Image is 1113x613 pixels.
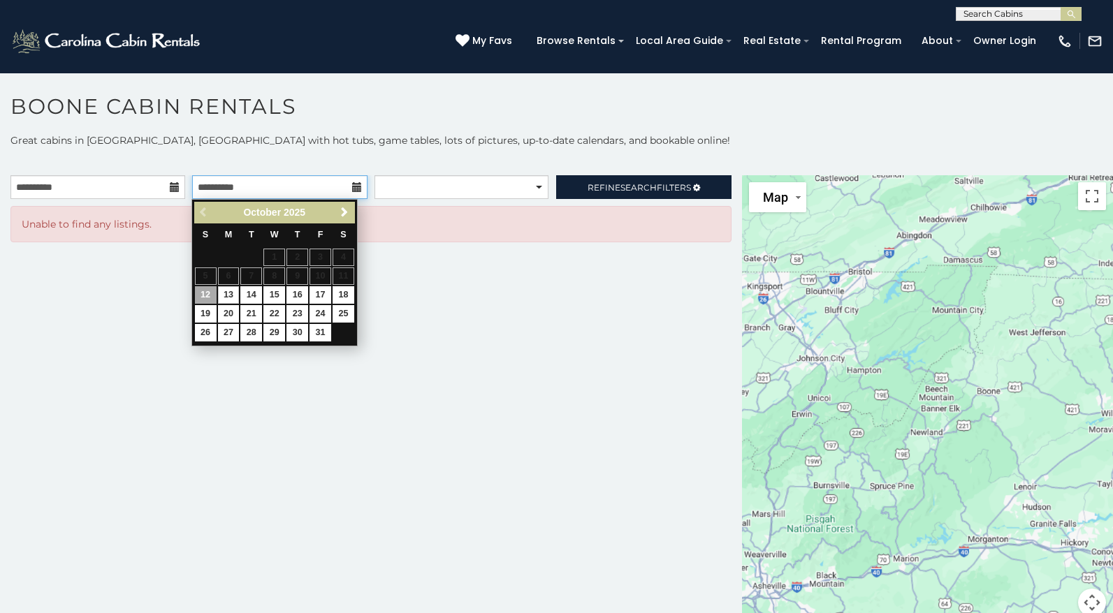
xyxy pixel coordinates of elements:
[263,286,285,304] a: 15
[243,207,281,218] span: October
[620,182,657,193] span: Search
[195,305,217,323] a: 19
[318,230,323,239] span: Friday
[286,286,308,304] a: 16
[270,230,279,239] span: Wednesday
[286,324,308,341] a: 30
[22,217,720,231] p: Unable to find any listings.
[763,190,788,205] span: Map
[1057,34,1072,49] img: phone-regular-white.png
[249,230,254,239] span: Tuesday
[195,286,217,304] a: 12
[295,230,300,239] span: Thursday
[530,30,623,52] a: Browse Rentals
[218,286,240,304] a: 13
[472,34,512,48] span: My Favs
[263,324,285,341] a: 29
[340,230,346,239] span: Saturday
[310,324,331,341] a: 31
[310,286,331,304] a: 17
[814,30,908,52] a: Rental Program
[263,305,285,323] a: 22
[333,305,354,323] a: 25
[284,207,305,218] span: 2025
[240,305,262,323] a: 21
[629,30,730,52] a: Local Area Guide
[336,204,354,221] a: Next
[240,324,262,341] a: 28
[310,305,331,323] a: 24
[218,324,240,341] a: 27
[195,324,217,341] a: 26
[966,30,1043,52] a: Owner Login
[556,175,731,199] a: RefineSearchFilters
[333,286,354,304] a: 18
[10,27,204,55] img: White-1-2.png
[749,182,806,212] button: Change map style
[1078,182,1106,210] button: Toggle fullscreen view
[286,305,308,323] a: 23
[225,230,233,239] span: Monday
[456,34,516,49] a: My Favs
[915,30,960,52] a: About
[203,230,208,239] span: Sunday
[218,305,240,323] a: 20
[240,286,262,304] a: 14
[588,182,691,193] span: Refine Filters
[1087,34,1103,49] img: mail-regular-white.png
[339,207,350,218] span: Next
[736,30,808,52] a: Real Estate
